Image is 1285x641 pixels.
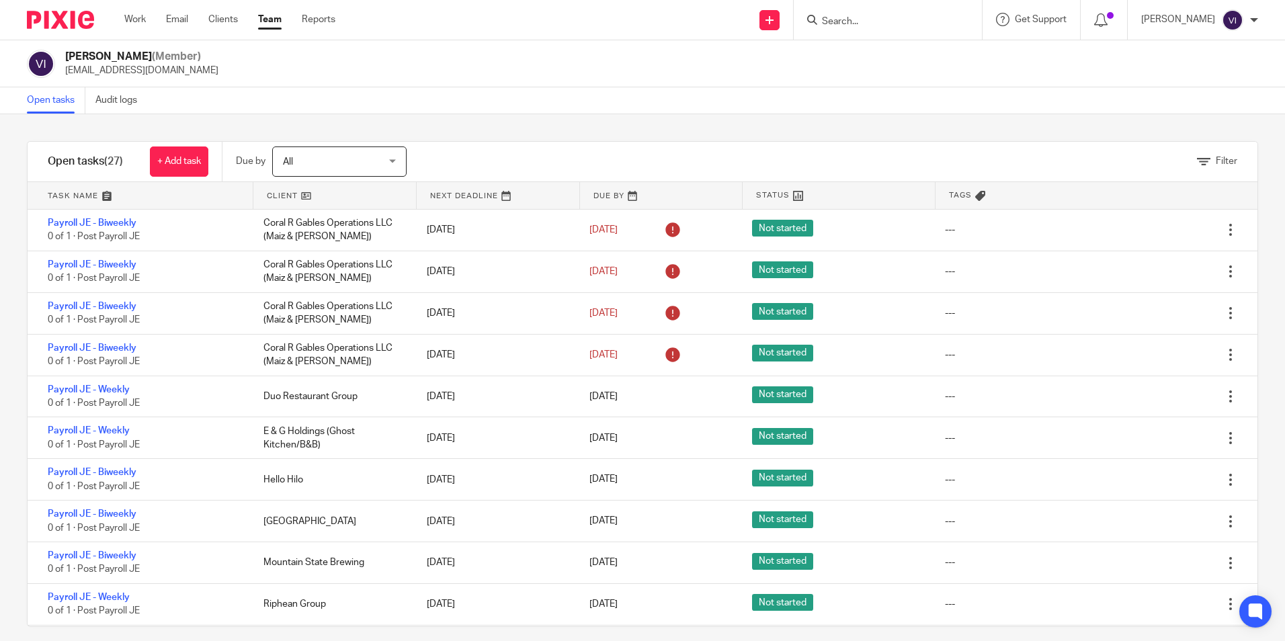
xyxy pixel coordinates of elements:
div: --- [945,306,955,320]
a: Payroll JE - Biweekly [48,509,136,519]
span: [DATE] [589,392,618,401]
span: [DATE] [589,308,618,318]
div: Riphean Group [250,591,413,617]
span: 0 of 1 · Post Payroll JE [48,357,140,366]
div: --- [945,556,955,569]
span: [DATE] [589,599,618,609]
a: Payroll JE - Biweekly [48,343,136,353]
span: [DATE] [589,475,618,484]
span: 0 of 1 · Post Payroll JE [48,565,140,574]
span: Tags [949,189,972,201]
span: Not started [752,428,813,445]
span: [DATE] [589,517,618,526]
span: Not started [752,345,813,361]
img: Pixie [27,11,94,29]
div: [GEOGRAPHIC_DATA] [250,508,413,535]
span: [DATE] [589,350,618,359]
span: (Member) [152,51,201,62]
div: --- [945,597,955,611]
a: Audit logs [95,87,147,114]
p: [EMAIL_ADDRESS][DOMAIN_NAME] [65,64,218,77]
div: Coral R Gables Operations LLC (Maiz & [PERSON_NAME]) [250,210,413,251]
span: [DATE] [589,558,618,568]
div: [DATE] [413,216,576,243]
div: --- [945,348,955,361]
span: [DATE] [589,433,618,443]
a: Payroll JE - Weekly [48,593,130,602]
a: Clients [208,13,238,26]
a: Payroll JE - Biweekly [48,551,136,560]
div: [DATE] [413,341,576,368]
span: Not started [752,470,813,486]
a: Email [166,13,188,26]
span: Status [756,189,790,201]
span: Not started [752,261,813,278]
span: All [283,157,293,167]
a: + Add task [150,146,208,177]
span: Get Support [1015,15,1067,24]
div: [DATE] [413,591,576,617]
span: 0 of 1 · Post Payroll JE [48,398,140,408]
h1: Open tasks [48,155,123,169]
div: --- [945,515,955,528]
p: [PERSON_NAME] [1141,13,1215,26]
span: [DATE] [589,267,618,276]
span: [DATE] [589,225,618,234]
img: svg%3E [1222,9,1243,31]
div: [DATE] [413,258,576,285]
img: svg%3E [27,50,55,78]
span: Not started [752,220,813,237]
div: [DATE] [413,466,576,493]
a: Payroll JE - Biweekly [48,218,136,228]
span: 0 of 1 · Post Payroll JE [48,523,140,533]
span: 0 of 1 · Post Payroll JE [48,273,140,283]
div: Coral R Gables Operations LLC (Maiz & [PERSON_NAME]) [250,251,413,292]
span: 0 of 1 · Post Payroll JE [48,482,140,491]
a: Payroll JE - Biweekly [48,260,136,269]
span: 0 of 1 · Post Payroll JE [48,607,140,616]
div: --- [945,223,955,237]
a: Reports [302,13,335,26]
span: 0 of 1 · Post Payroll JE [48,315,140,325]
div: [DATE] [413,300,576,327]
div: Hello Hilo [250,466,413,493]
span: (27) [104,156,123,167]
div: [DATE] [413,425,576,452]
div: --- [945,265,955,278]
span: 0 of 1 · Post Payroll JE [48,440,140,450]
span: 0 of 1 · Post Payroll JE [48,232,140,242]
a: Work [124,13,146,26]
div: [DATE] [413,508,576,535]
div: [DATE] [413,549,576,576]
a: Team [258,13,282,26]
span: Not started [752,511,813,528]
p: Due by [236,155,265,168]
div: Coral R Gables Operations LLC (Maiz & [PERSON_NAME]) [250,335,413,376]
div: [DATE] [413,383,576,410]
div: Mountain State Brewing [250,549,413,576]
a: Payroll JE - Weekly [48,426,130,435]
div: Coral R Gables Operations LLC (Maiz & [PERSON_NAME]) [250,293,413,334]
span: Not started [752,594,813,611]
a: Open tasks [27,87,85,114]
div: --- [945,390,955,403]
span: Not started [752,386,813,403]
div: --- [945,431,955,445]
div: Duo Restaurant Group [250,383,413,410]
div: E & G Holdings (Ghost Kitchen/B&B) [250,418,413,459]
input: Search [821,16,942,28]
span: Not started [752,553,813,570]
a: Payroll JE - Biweekly [48,468,136,477]
a: Payroll JE - Weekly [48,385,130,394]
div: --- [945,473,955,486]
span: Not started [752,303,813,320]
h2: [PERSON_NAME] [65,50,218,64]
span: Filter [1216,157,1237,166]
a: Payroll JE - Biweekly [48,302,136,311]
